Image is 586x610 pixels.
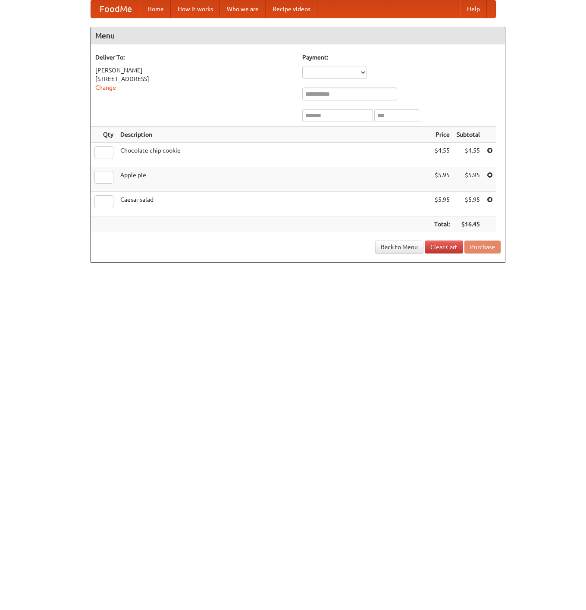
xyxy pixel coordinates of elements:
[95,53,294,62] h5: Deliver To:
[171,0,220,18] a: How it works
[91,0,141,18] a: FoodMe
[141,0,171,18] a: Home
[431,167,453,192] td: $5.95
[431,192,453,216] td: $5.95
[117,167,431,192] td: Apple pie
[95,84,116,91] a: Change
[460,0,487,18] a: Help
[431,143,453,167] td: $4.55
[91,127,117,143] th: Qty
[266,0,317,18] a: Recipe videos
[431,127,453,143] th: Price
[117,143,431,167] td: Chocolate chip cookie
[117,192,431,216] td: Caesar salad
[453,167,483,192] td: $5.95
[453,127,483,143] th: Subtotal
[453,192,483,216] td: $5.95
[117,127,431,143] th: Description
[220,0,266,18] a: Who we are
[375,241,423,253] a: Back to Menu
[453,143,483,167] td: $4.55
[95,75,294,83] div: [STREET_ADDRESS]
[91,27,505,44] h4: Menu
[453,216,483,232] th: $16.45
[95,66,294,75] div: [PERSON_NAME]
[425,241,463,253] a: Clear Cart
[302,53,501,62] h5: Payment:
[431,216,453,232] th: Total:
[464,241,501,253] button: Purchase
